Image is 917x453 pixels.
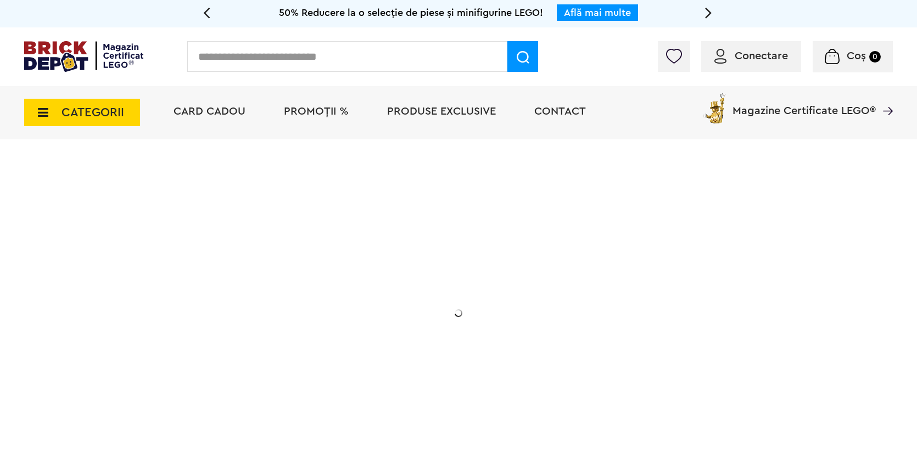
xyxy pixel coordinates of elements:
[564,8,631,18] a: Află mai multe
[61,106,124,118] span: CATEGORII
[102,248,322,288] h1: Cadou VIP 40772
[735,50,788,61] span: Conectare
[534,106,586,117] a: Contact
[102,370,322,383] div: Află detalii
[714,50,788,61] a: Conectare
[284,106,349,117] a: PROMOȚII %
[387,106,496,117] a: Produse exclusive
[174,106,245,117] a: Card Cadou
[869,51,881,63] small: 0
[733,91,876,116] span: Magazine Certificate LEGO®
[876,91,893,102] a: Magazine Certificate LEGO®
[279,8,543,18] span: 50% Reducere la o selecție de piese și minifigurine LEGO!
[102,299,322,345] h2: Seria de sărbători: Fantomă luminoasă. Promoția este valabilă în perioada [DATE] - [DATE].
[847,50,866,61] span: Coș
